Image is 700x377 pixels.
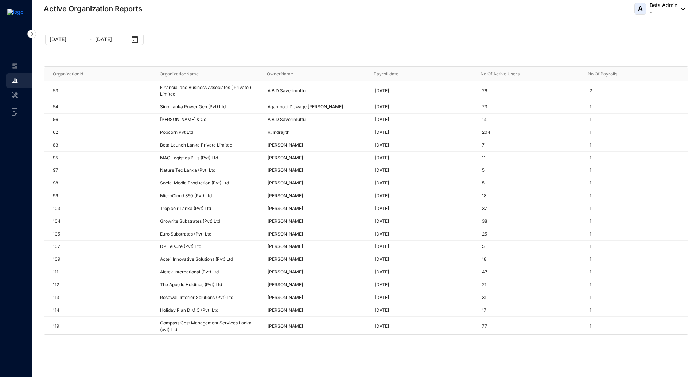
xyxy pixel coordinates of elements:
[258,67,365,81] th: OwnerName
[151,190,258,203] td: MicroCloud 360 (Pvt) Ltd
[366,101,473,114] td: [DATE]
[473,202,580,215] td: 37
[581,266,688,279] td: 1
[581,291,688,304] td: 1
[151,164,258,177] td: Nature Tec Lanka (Pvt) Ltd
[366,304,473,317] td: [DATE]
[151,228,258,241] td: Euro Substrates (Pvt) Ltd
[366,164,473,177] td: [DATE]
[259,279,366,292] td: [PERSON_NAME]
[44,228,151,241] td: 105
[259,317,366,337] td: [PERSON_NAME]
[581,177,688,190] td: 1
[259,164,366,177] td: [PERSON_NAME]
[44,241,151,253] td: 107
[44,4,142,14] p: Active Organization Reports
[151,253,258,266] td: Acteil Innovative Solutions (Pvt) Ltd
[44,101,151,114] td: 54
[581,279,688,292] td: 1
[581,215,688,228] td: 1
[366,279,473,292] td: [DATE]
[44,177,151,190] td: 98
[259,266,366,279] td: [PERSON_NAME]
[151,114,258,127] td: [PERSON_NAME] & Co
[366,215,473,228] td: [DATE]
[44,253,151,266] td: 109
[650,9,677,16] p: -
[12,92,18,98] img: system-update-unselected.41187137415c643c56bb.svg
[579,67,686,81] th: No Of Payrolls
[473,266,580,279] td: 47
[259,114,366,127] td: A B D Saverimuttu
[677,8,685,10] img: dropdown-black.8e83cc76930a90b1a4fdb6d089b7bf3a.svg
[259,81,366,101] td: A B D Saverimuttu
[151,101,258,114] td: Sino Lanka Power Gen (Pvt) Ltd
[86,36,92,42] span: to
[366,241,473,253] td: [DATE]
[473,114,580,127] td: 14
[473,279,580,292] td: 21
[581,139,688,152] td: 1
[50,35,83,43] input: Start date
[366,228,473,241] td: [DATE]
[581,81,688,101] td: 2
[259,228,366,241] td: [PERSON_NAME]
[472,67,579,81] th: No Of Active Users
[44,81,151,101] td: 53
[366,152,473,164] td: [DATE]
[259,291,366,304] td: [PERSON_NAME]
[151,202,258,215] td: Tropicoir Lanka (Pvt) Ltd
[473,317,580,337] td: 77
[6,88,23,102] li: System Updates
[366,81,473,101] td: [DATE]
[259,241,366,253] td: [PERSON_NAME]
[44,279,151,292] td: 112
[366,317,473,337] td: [DATE]
[6,73,36,88] li: Reports
[650,1,677,9] p: Beta Admin
[581,101,688,114] td: 1
[473,152,580,164] td: 11
[259,139,366,152] td: [PERSON_NAME]
[581,304,688,317] td: 1
[473,101,580,114] td: 73
[95,35,129,43] input: End date
[259,190,366,203] td: [PERSON_NAME]
[259,152,366,164] td: [PERSON_NAME]
[638,5,643,12] span: A
[44,266,151,279] td: 111
[27,30,36,38] img: nav-icon-right.af6afadce00d159da59955279c43614e.svg
[151,81,258,101] td: Financial and Business Associates ( Private ) Limited
[581,114,688,127] td: 1
[44,67,151,81] th: OrganizationId
[366,202,473,215] td: [DATE]
[44,202,151,215] td: 103
[581,253,688,266] td: 1
[581,202,688,215] td: 1
[473,215,580,228] td: 38
[151,317,258,337] td: Compass Cost Management Services Lanka (pvt) Ltd
[44,126,151,139] td: 62
[259,215,366,228] td: [PERSON_NAME]
[44,152,151,164] td: 95
[259,177,366,190] td: [PERSON_NAME]
[44,291,151,304] td: 113
[44,139,151,152] td: 83
[151,215,258,228] td: Growrite Substrates (Pvt) Ltd
[473,126,580,139] td: 204
[151,67,258,81] th: OrganizationName
[151,241,258,253] td: DP Leisure (Pvt) Ltd
[44,114,151,127] td: 56
[366,114,473,127] td: [DATE]
[581,241,688,253] td: 1
[151,304,258,317] td: Holiday Plan D M C (Pvt) Ltd
[366,190,473,203] td: [DATE]
[151,177,258,190] td: Social Media Production (Pvt) Ltd
[259,101,366,114] td: Agampodi Dewage [PERSON_NAME]
[473,190,580,203] td: 18
[151,279,258,292] td: The Appollo Holdings (Pvt) Ltd
[366,177,473,190] td: [DATE]
[473,139,580,152] td: 7
[151,139,258,152] td: Beta Launch Lanka Private Limited
[12,108,17,116] img: invoices-unselected.35f5568a6b49964eda22.svg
